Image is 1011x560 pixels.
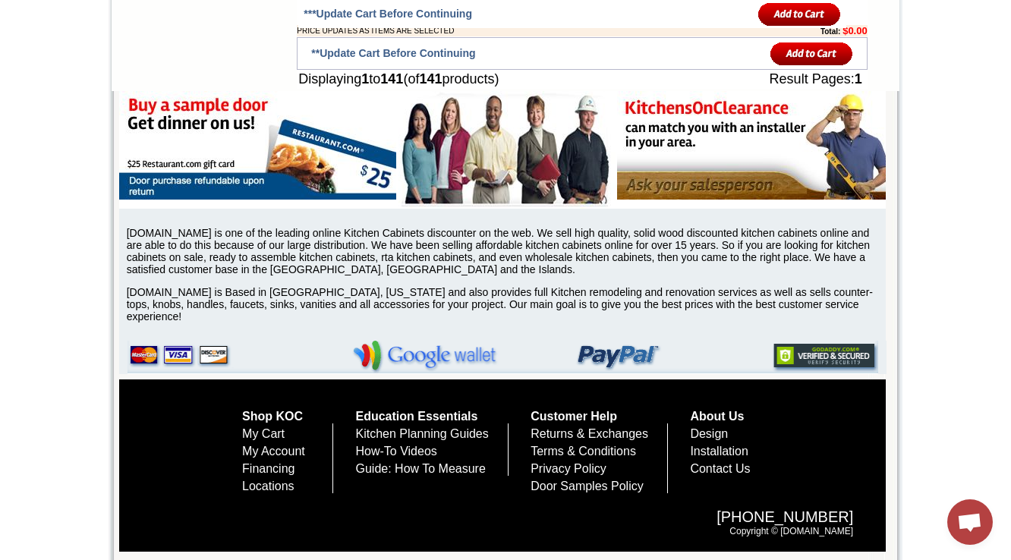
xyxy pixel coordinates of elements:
a: Returns & Exchanges [531,427,648,440]
a: Price Sheet View in PDF Format [17,2,123,15]
a: My Account [242,445,305,458]
a: How-To Videos [356,445,437,458]
span: ***Update Cart Before Continuing [304,8,472,20]
input: Add to Cart [758,2,841,27]
a: Education Essentials [356,410,478,423]
div: Copyright © [DOMAIN_NAME] [155,493,868,552]
td: PRICE UPDATES AS ITEMS ARE SELECTED [297,25,736,36]
b: 141 [380,71,403,87]
td: Beachwood Oak Shaker [219,69,258,86]
a: Shop KOC [242,410,303,423]
td: Result Pages: [680,70,868,89]
a: Guide: How To Measure [356,462,486,475]
td: Alabaster Shaker [41,69,80,84]
span: **Update Cart Before Continuing [311,47,475,59]
b: 1 [855,71,862,87]
a: Contact Us [690,462,750,475]
a: Installation [690,445,748,458]
a: Terms & Conditions [531,445,636,458]
a: Kitchen Planning Guides [356,427,489,440]
td: [PERSON_NAME] White Shaker [131,69,177,86]
a: Privacy Policy [531,462,606,475]
p: [DOMAIN_NAME] is one of the leading online Kitchen Cabinets discounter on the web. We sell high q... [127,227,886,275]
td: Displaying to (of products) [297,70,680,89]
h5: Customer Help [531,410,668,423]
a: Locations [242,480,294,492]
b: $0.00 [842,25,868,36]
a: About Us [690,410,744,423]
div: Open chat [947,499,993,545]
td: [PERSON_NAME] Yellow Walnut [82,69,128,86]
a: Design [690,427,728,440]
img: pdf.png [2,4,14,16]
a: Door Samples Policy [531,480,644,492]
span: [PHONE_NUMBER] [170,508,853,526]
a: My Cart [242,427,285,440]
b: Price Sheet View in PDF Format [17,6,123,14]
b: Total: [820,27,840,36]
p: [DOMAIN_NAME] is Based in [GEOGRAPHIC_DATA], [US_STATE] and also provides full Kitchen remodeling... [127,286,886,322]
a: Financing [242,462,294,475]
td: Bellmonte Maple [260,69,299,84]
b: 141 [419,71,442,87]
b: 1 [361,71,369,87]
td: Baycreek Gray [178,69,217,84]
input: Add to Cart [770,41,853,66]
